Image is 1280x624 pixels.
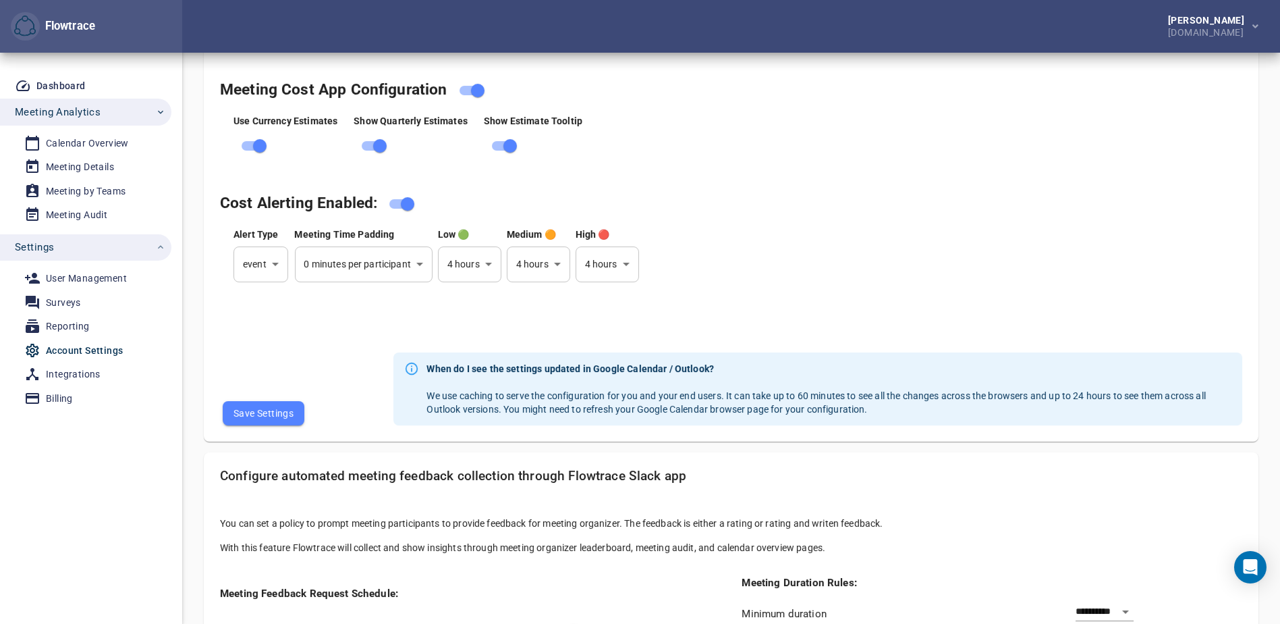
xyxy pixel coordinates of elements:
div: Flowtrace [11,12,95,41]
div: Account Settings [46,342,123,359]
div: Meeting Feedback Request Schedule: [220,587,720,602]
span: Show estimate of cost for recurring meetings when creating new meeting and when the recurrence ru... [354,115,468,126]
div: Don't ask feedback from meetings which are scheduled to run less than this (i.e. use to exclude s... [742,602,1076,622]
button: Flowtrace [11,12,40,41]
span: These settings control if and how the cost alerting is shown on the calendar, and if configured, ... [220,194,377,212]
span: You can choose to show currency based estimate, or by disabling this, show time cost estimate ins... [233,115,337,126]
p: With this feature Flowtrace will collect and show insights through meeting organizer leaderboard,... [220,541,1242,554]
button: Save Settings [223,401,304,425]
div: Flowtrace [40,18,95,34]
div: We use caching to serve the configuration for you and your end users. It can take up to 60 minute... [427,357,1231,421]
span: If meeting time [(time + buffer) * participants] estimate exceeds this value, show the estimate w... [507,229,556,240]
strong: When do I see the settings updated in Google Calendar / Outlook? [427,362,1231,375]
div: [PERSON_NAME] [1168,16,1250,25]
div: Meeting by Teams [46,183,126,200]
span: Settings [15,238,54,256]
span: This setting adds selected amount of minutes to every meeting participation. I.e. 10 minute setti... [295,229,395,240]
p: You can set a policy to prompt meeting participants to provide feedback for meeting organizer. Th... [220,517,1242,530]
div: Open Intercom Messenger [1234,551,1267,583]
div: Meeting Duration Rules: [742,576,1242,591]
div: [DOMAIN_NAME] [1168,25,1250,37]
span: Meeting Analytics [15,103,101,121]
span: User can hover over the cost estimate and see the details how the estimate was created. Only avai... [484,115,582,126]
div: Integrations [46,366,101,383]
div: 4 hours [576,246,639,283]
div: Meeting Details [46,159,114,176]
div: event [233,246,288,283]
div: 4 hours [507,246,570,283]
span: Save Settings [233,405,294,421]
div: Reporting [46,318,90,335]
span: High 🔴 [576,229,610,240]
div: User Management [46,270,127,287]
span: You can temporarily disabled the app here and the rest of general settings control how the app is... [220,80,447,99]
span: If meeting time [(time + buffer) * participants] estimate exceeds this value, show the estimate w... [438,229,470,240]
h5: Configure automated meeting feedback collection through Flowtrace Slack app [220,469,1242,484]
img: Flowtrace [14,16,36,37]
button: [PERSON_NAME][DOMAIN_NAME] [1146,11,1269,41]
div: Billing [46,390,73,407]
div: Surveys [46,294,81,311]
div: Dashboard [36,78,86,95]
div: 0 minutes per participant [295,246,433,283]
div: 4 hours [438,246,501,283]
span: You can choose to show the alert based on individual event, or based on recurring event time esti... [233,229,278,240]
div: Calendar Overview [46,135,129,152]
div: Meeting Audit [46,207,107,224]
